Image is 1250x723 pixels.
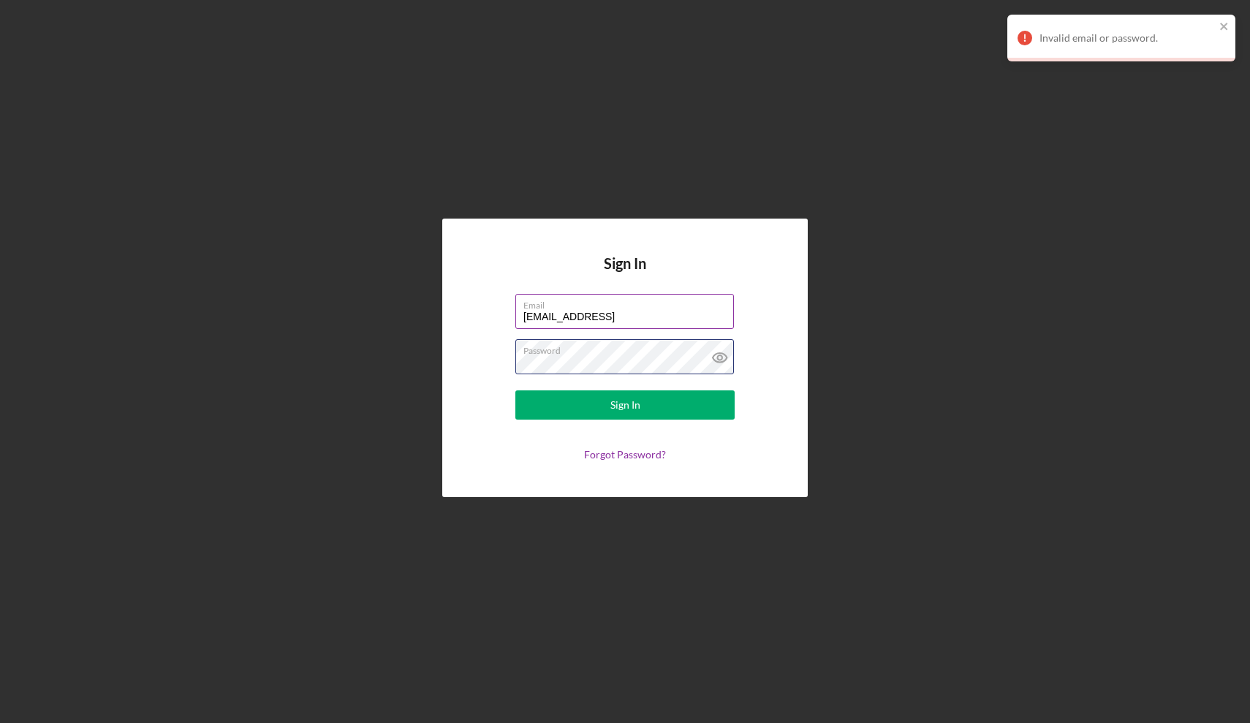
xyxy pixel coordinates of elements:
[584,448,666,461] a: Forgot Password?
[604,255,646,294] h4: Sign In
[515,390,735,420] button: Sign In
[1039,32,1215,44] div: Invalid email or password.
[610,390,640,420] div: Sign In
[1219,20,1230,34] button: close
[523,295,734,311] label: Email
[523,340,734,356] label: Password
